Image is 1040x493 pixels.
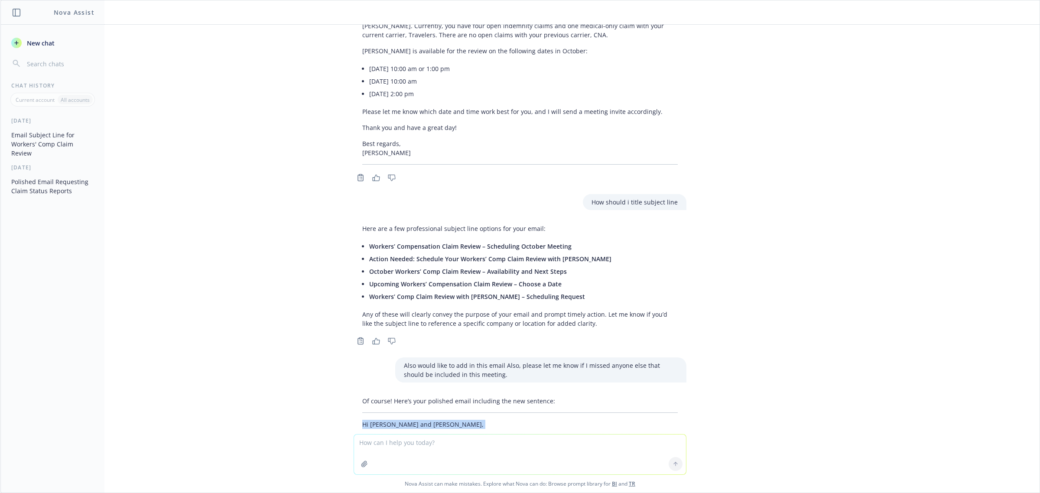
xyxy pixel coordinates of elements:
[369,292,585,301] span: Workers’ Comp Claim Review with [PERSON_NAME] – Scheduling Request
[369,242,572,250] span: Workers’ Compensation Claim Review – Scheduling October Meeting
[8,175,97,198] button: Polished Email Requesting Claim Status Reports
[8,128,97,160] button: Email Subject Line for Workers' Comp Claim Review
[385,335,399,347] button: Thumbs down
[1,117,104,124] div: [DATE]
[16,96,55,104] p: Current account
[362,123,678,132] p: Thank you and have a great day!
[629,480,635,487] a: TR
[362,310,678,328] p: Any of these will clearly convey the purpose of your email and prompt timely action. Let me know ...
[369,62,678,75] li: [DATE] 10:00 am or 1:00 pm
[362,46,678,55] p: [PERSON_NAME] is available for the review on the following dates in October:
[25,58,94,70] input: Search chats
[369,88,678,100] li: [DATE] 2:00 pm
[404,361,678,379] p: Also would like to add in this email Also, please let me know if I missed anyone else that should...
[54,8,94,17] h1: Nova Assist
[369,75,678,88] li: [DATE] 10:00 am
[4,475,1036,493] span: Nova Assist can make mistakes. Explore what Nova can do: Browse prompt library for and
[357,174,364,182] svg: Copy to clipboard
[385,172,399,184] button: Thumbs down
[591,198,678,207] p: How should i title subject line
[362,396,678,405] p: Of course! Here’s your polished email including the new sentence:
[362,139,678,157] p: Best regards, [PERSON_NAME]
[362,224,678,233] p: Here are a few professional subject line options for your email:
[25,39,55,48] span: New chat
[362,107,678,116] p: Please let me know which date and time work best for you, and I will send a meeting invite accord...
[61,96,90,104] p: All accounts
[362,12,678,39] p: It’s time to schedule your next workers' compensation claim review with your WC Claims Consultant...
[8,35,97,51] button: New chat
[1,82,104,89] div: Chat History
[612,480,617,487] a: BI
[1,164,104,171] div: [DATE]
[369,255,611,263] span: Action Needed: Schedule Your Workers’ Comp Claim Review with [PERSON_NAME]
[369,280,562,288] span: Upcoming Workers’ Compensation Claim Review – Choose a Date
[369,267,567,276] span: October Workers’ Comp Claim Review – Availability and Next Steps
[362,420,678,429] p: Hi [PERSON_NAME] and [PERSON_NAME],
[357,337,364,345] svg: Copy to clipboard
